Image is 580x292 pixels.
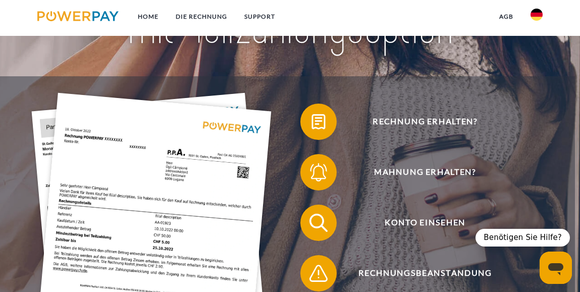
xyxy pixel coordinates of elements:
[307,262,330,284] img: qb_warning.svg
[287,203,550,243] a: Konto einsehen
[167,8,236,26] a: DIE RECHNUNG
[287,102,550,142] a: Rechnung erhalten?
[314,255,537,291] span: Rechnungsbeanstandung
[236,8,284,26] a: SUPPORT
[476,229,570,247] div: Benötigen Sie Hilfe?
[307,211,330,234] img: qb_search.svg
[287,152,550,192] a: Mahnung erhalten?
[491,8,522,26] a: agb
[540,252,572,284] iframe: Schaltfläche zum Öffnen des Messaging-Fensters; Konversation läuft
[37,11,119,21] img: logo-powerpay.svg
[314,205,537,241] span: Konto einsehen
[531,9,543,21] img: de
[307,110,330,133] img: qb_bill.svg
[300,205,537,241] button: Konto einsehen
[314,154,537,190] span: Mahnung erhalten?
[300,104,537,140] button: Rechnung erhalten?
[314,104,537,140] span: Rechnung erhalten?
[300,154,537,190] button: Mahnung erhalten?
[129,8,167,26] a: Home
[300,255,537,291] button: Rechnungsbeanstandung
[307,161,330,183] img: qb_bell.svg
